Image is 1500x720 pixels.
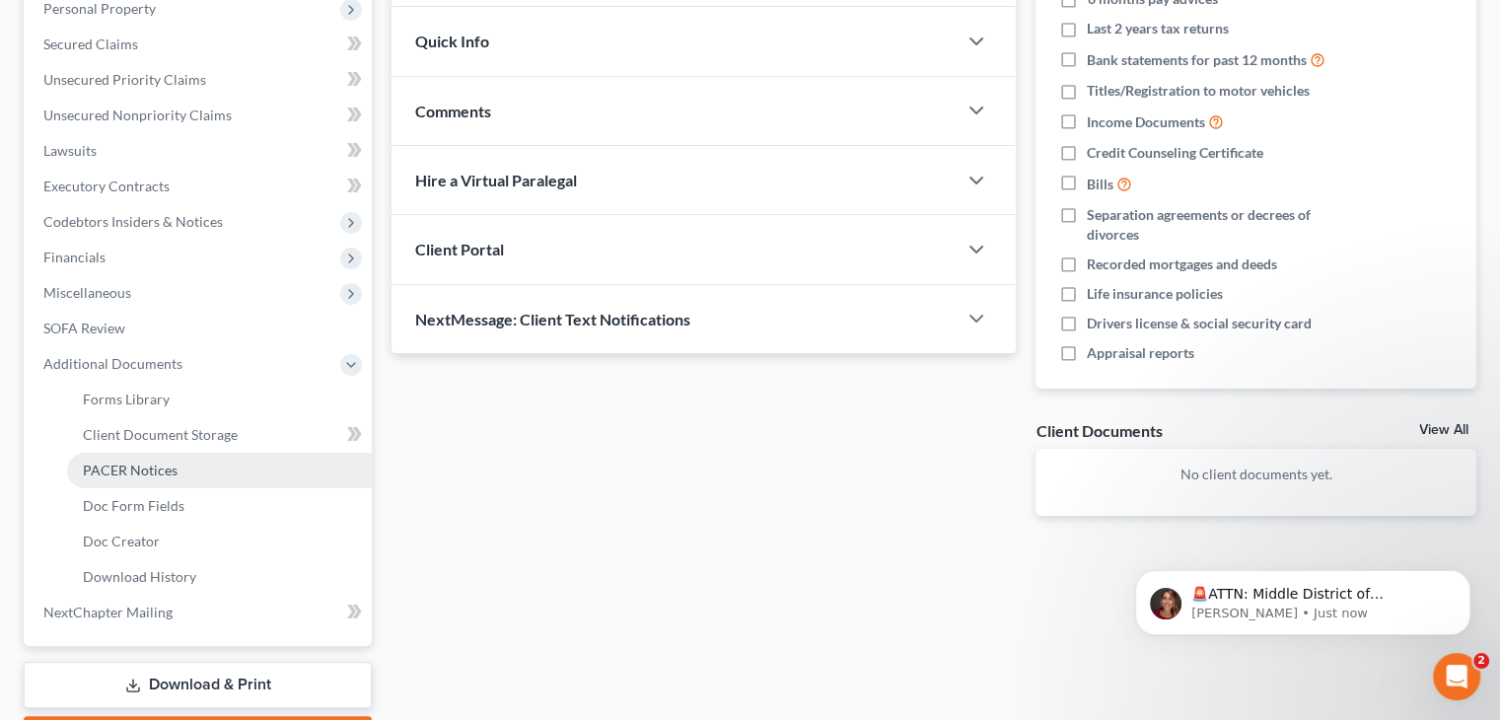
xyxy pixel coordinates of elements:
[415,32,489,50] span: Quick Info
[1087,314,1312,333] span: Drivers license & social security card
[28,169,372,204] a: Executory Contracts
[415,240,504,258] span: Client Portal
[43,178,170,194] span: Executory Contracts
[1036,420,1162,441] div: Client Documents
[83,533,160,549] span: Doc Creator
[67,488,372,524] a: Doc Form Fields
[415,171,577,189] span: Hire a Virtual Paralegal
[1087,112,1205,132] span: Income Documents
[43,71,206,88] span: Unsecured Priority Claims
[1087,205,1349,245] span: Separation agreements or decrees of divorces
[1433,653,1480,700] iframe: Intercom live chat
[1087,343,1194,363] span: Appraisal reports
[28,133,372,169] a: Lawsuits
[28,595,372,630] a: NextChapter Mailing
[43,142,97,159] span: Lawsuits
[43,284,131,301] span: Miscellaneous
[67,453,372,488] a: PACER Notices
[67,524,372,559] a: Doc Creator
[43,249,106,265] span: Financials
[1087,81,1310,101] span: Titles/Registration to motor vehicles
[28,62,372,98] a: Unsecured Priority Claims
[1087,284,1223,304] span: Life insurance policies
[67,417,372,453] a: Client Document Storage
[28,98,372,133] a: Unsecured Nonpriority Claims
[83,497,184,514] span: Doc Form Fields
[83,462,178,478] span: PACER Notices
[43,320,125,336] span: SOFA Review
[28,27,372,62] a: Secured Claims
[67,382,372,417] a: Forms Library
[1087,175,1113,194] span: Bills
[43,355,182,372] span: Additional Documents
[43,107,232,123] span: Unsecured Nonpriority Claims
[43,36,138,52] span: Secured Claims
[1087,254,1277,274] span: Recorded mortgages and deeds
[1051,465,1461,484] p: No client documents yet.
[67,559,372,595] a: Download History
[83,568,196,585] span: Download History
[1087,50,1307,70] span: Bank statements for past 12 months
[43,213,223,230] span: Codebtors Insiders & Notices
[28,311,372,346] a: SOFA Review
[1087,143,1263,163] span: Credit Counseling Certificate
[24,662,372,708] a: Download & Print
[43,604,173,620] span: NextChapter Mailing
[1419,423,1468,437] a: View All
[1106,529,1500,667] iframe: Intercom notifications message
[83,391,170,407] span: Forms Library
[415,310,690,328] span: NextMessage: Client Text Notifications
[1087,19,1229,38] span: Last 2 years tax returns
[83,426,238,443] span: Client Document Storage
[415,102,491,120] span: Comments
[1473,653,1489,669] span: 2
